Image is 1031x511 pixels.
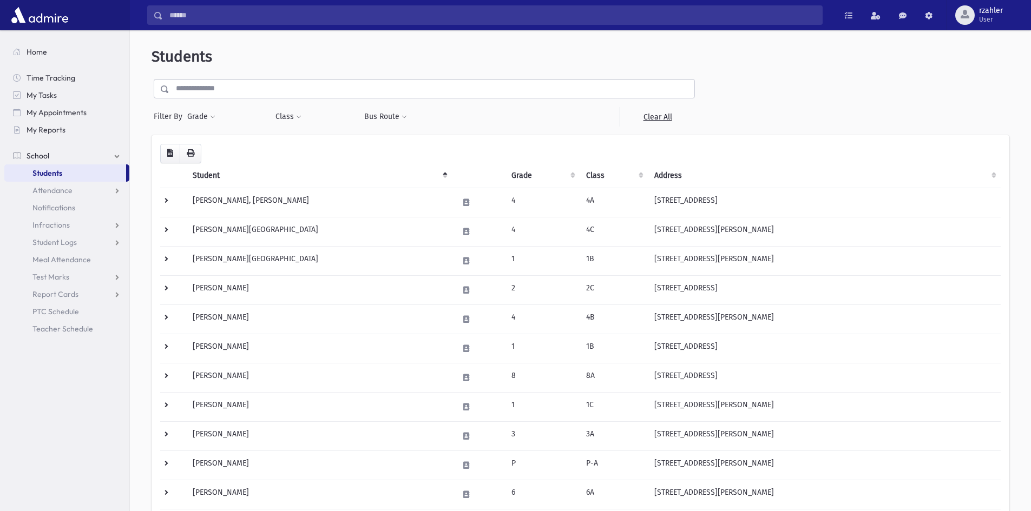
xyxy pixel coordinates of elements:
[186,275,452,304] td: [PERSON_NAME]
[186,217,452,246] td: [PERSON_NAME][GEOGRAPHIC_DATA]
[648,304,1001,334] td: [STREET_ADDRESS][PERSON_NAME]
[4,69,129,87] a: Time Tracking
[364,107,408,127] button: Bus Route
[27,47,47,57] span: Home
[152,48,212,65] span: Students
[4,147,129,164] a: School
[32,185,73,195] span: Attendance
[505,421,580,450] td: 3
[186,304,452,334] td: [PERSON_NAME]
[505,188,580,217] td: 4
[580,363,648,392] td: 8A
[275,107,302,127] button: Class
[505,450,580,480] td: P
[32,220,70,230] span: Infractions
[4,182,129,199] a: Attendance
[505,480,580,509] td: 6
[648,421,1001,450] td: [STREET_ADDRESS][PERSON_NAME]
[4,43,129,61] a: Home
[9,4,71,26] img: AdmirePro
[27,125,65,135] span: My Reports
[154,111,187,122] span: Filter By
[27,73,75,83] span: Time Tracking
[648,163,1001,188] th: Address: activate to sort column ascending
[648,334,1001,363] td: [STREET_ADDRESS]
[505,304,580,334] td: 4
[180,144,201,163] button: Print
[186,188,452,217] td: [PERSON_NAME], [PERSON_NAME]
[32,324,93,334] span: Teacher Schedule
[505,275,580,304] td: 2
[505,363,580,392] td: 8
[580,246,648,275] td: 1B
[979,6,1003,15] span: rzahler
[32,168,62,178] span: Students
[648,363,1001,392] td: [STREET_ADDRESS]
[580,392,648,421] td: 1C
[32,272,69,282] span: Test Marks
[4,164,126,182] a: Students
[620,107,695,127] a: Clear All
[505,163,580,188] th: Grade: activate to sort column ascending
[4,234,129,251] a: Student Logs
[580,304,648,334] td: 4B
[163,5,822,25] input: Search
[186,450,452,480] td: [PERSON_NAME]
[160,144,180,163] button: CSV
[32,203,75,213] span: Notifications
[580,421,648,450] td: 3A
[4,320,129,337] a: Teacher Schedule
[580,188,648,217] td: 4A
[4,268,129,286] a: Test Marks
[648,480,1001,509] td: [STREET_ADDRESS][PERSON_NAME]
[4,303,129,320] a: PTC Schedule
[186,163,452,188] th: Student: activate to sort column descending
[648,188,1001,217] td: [STREET_ADDRESS]
[186,246,452,275] td: [PERSON_NAME][GEOGRAPHIC_DATA]
[4,286,129,303] a: Report Cards
[580,275,648,304] td: 2C
[580,480,648,509] td: 6A
[648,246,1001,275] td: [STREET_ADDRESS][PERSON_NAME]
[505,334,580,363] td: 1
[4,251,129,268] a: Meal Attendance
[505,217,580,246] td: 4
[186,421,452,450] td: [PERSON_NAME]
[32,307,79,316] span: PTC Schedule
[580,450,648,480] td: P-A
[505,246,580,275] td: 1
[27,90,57,100] span: My Tasks
[580,217,648,246] td: 4C
[648,275,1001,304] td: [STREET_ADDRESS]
[27,108,87,117] span: My Appointments
[32,255,91,264] span: Meal Attendance
[186,363,452,392] td: [PERSON_NAME]
[4,121,129,138] a: My Reports
[32,289,78,299] span: Report Cards
[648,450,1001,480] td: [STREET_ADDRESS][PERSON_NAME]
[979,15,1003,24] span: User
[187,107,216,127] button: Grade
[505,392,580,421] td: 1
[580,163,648,188] th: Class: activate to sort column ascending
[4,104,129,121] a: My Appointments
[4,216,129,234] a: Infractions
[4,199,129,216] a: Notifications
[580,334,648,363] td: 1B
[27,151,49,161] span: School
[186,334,452,363] td: [PERSON_NAME]
[4,87,129,104] a: My Tasks
[648,217,1001,246] td: [STREET_ADDRESS][PERSON_NAME]
[32,237,77,247] span: Student Logs
[648,392,1001,421] td: [STREET_ADDRESS][PERSON_NAME]
[186,480,452,509] td: [PERSON_NAME]
[186,392,452,421] td: [PERSON_NAME]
